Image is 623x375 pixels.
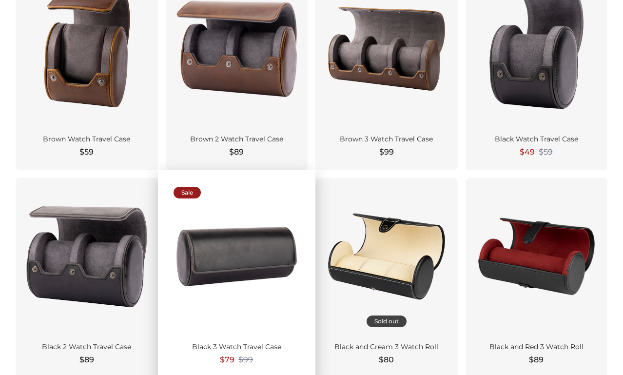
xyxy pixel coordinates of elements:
[27,343,146,352] div: Black 2 Watch Travel Case
[27,135,146,144] div: Brown Watch Travel Case
[177,135,296,144] div: Brown 2 Watch Travel Case
[520,146,535,158] span: $49
[229,146,244,158] span: $89
[379,354,394,366] span: $80
[79,146,94,158] span: $59
[177,343,296,352] div: Black 3 Watch Travel Case
[79,354,94,366] span: $89
[238,355,253,365] span: $99
[220,354,234,366] span: $79
[327,343,446,352] div: Black and Cream 3 Watch Roll
[477,135,596,144] div: Black Watch Travel Case
[539,147,553,157] span: $59
[529,354,544,366] span: $89
[174,187,201,198] div: Sale
[327,135,446,144] div: Brown 3 Watch Travel Case
[379,146,394,158] span: $99
[477,343,596,352] div: Black and Red 3 Watch Roll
